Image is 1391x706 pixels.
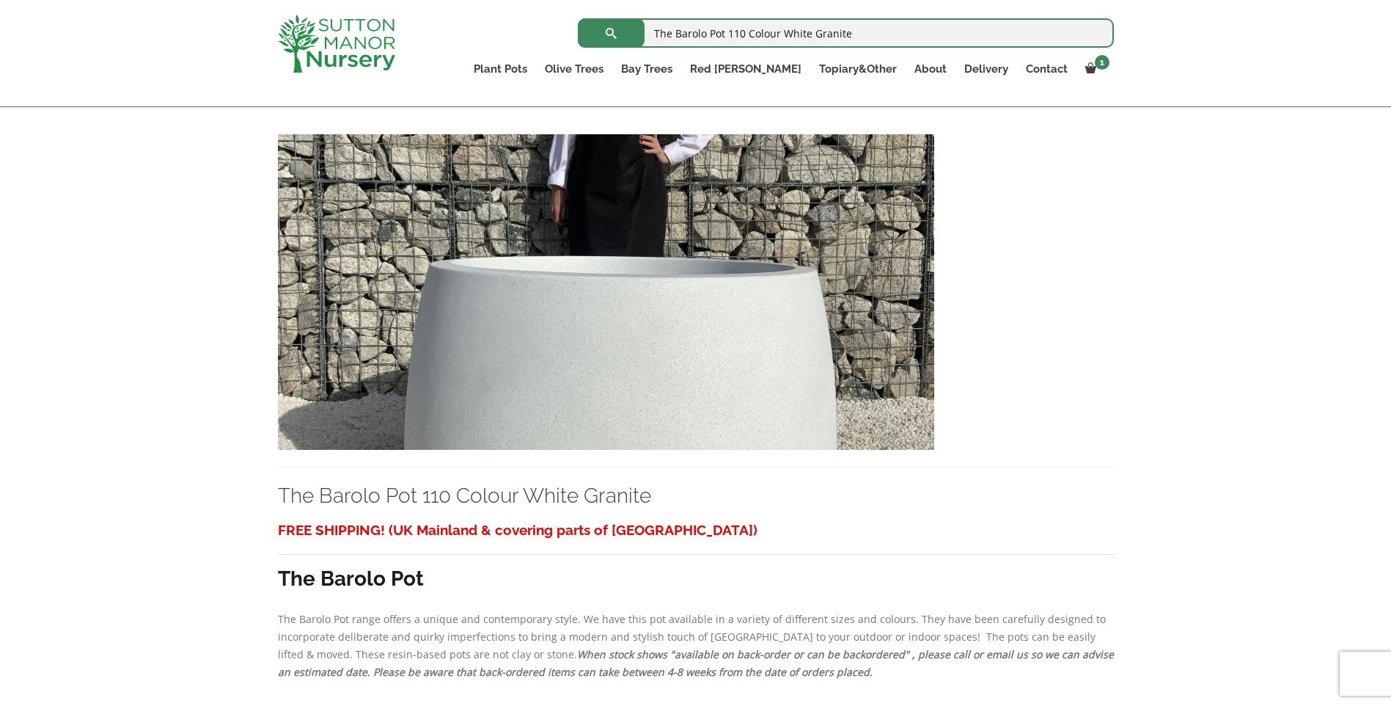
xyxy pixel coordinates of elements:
[681,59,810,79] a: Red [PERSON_NAME]
[278,134,934,450] img: The Barolo Pot 110 Colour White Granite - IMG 8125
[810,59,906,79] a: Topiary&Other
[578,18,1114,48] input: Search...
[465,59,536,79] a: Plant Pots
[955,59,1017,79] a: Delivery
[1017,59,1076,79] a: Contact
[278,15,395,73] img: logo
[278,567,424,591] strong: The Barolo Pot
[278,284,934,298] a: The Barolo Pot 110 Colour White Granite
[278,484,651,508] a: The Barolo Pot 110 Colour White Granite
[536,59,612,79] a: Olive Trees
[1095,55,1109,70] span: 1
[278,517,1114,681] div: The Barolo Pot range offers a unique and contemporary style. We have this pot available in a vari...
[612,59,681,79] a: Bay Trees
[278,647,1114,679] em: When stock shows "available on back-order or can be backordered" , please call or email us so we ...
[906,59,955,79] a: About
[278,517,1114,544] h3: FREE SHIPPING! (UK Mainland & covering parts of [GEOGRAPHIC_DATA])
[1076,59,1114,79] a: 1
